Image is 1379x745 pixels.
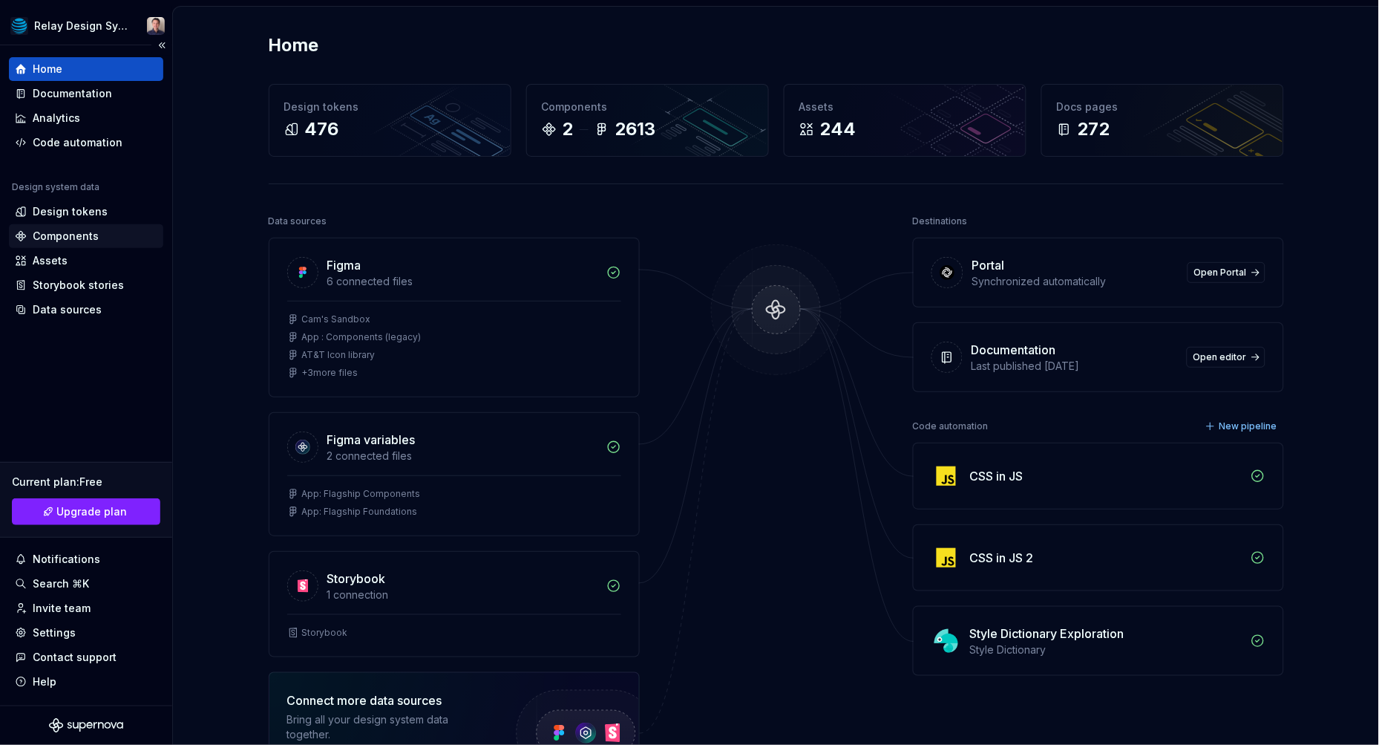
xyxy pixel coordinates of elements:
[33,625,76,640] div: Settings
[9,645,163,669] button: Contact support
[970,625,1124,642] div: Style Dictionary Exploration
[563,117,574,141] div: 2
[49,718,123,733] svg: Supernova Logo
[1201,416,1284,437] button: New pipeline
[269,551,640,657] a: Storybook1 connectionStorybook
[9,224,163,248] a: Components
[33,674,56,689] div: Help
[302,313,371,325] div: Cam's Sandbox
[305,117,339,141] div: 476
[9,200,163,224] a: Design tokens
[1078,117,1110,141] div: 272
[9,596,163,620] a: Invite team
[9,106,163,130] a: Analytics
[302,331,422,343] div: App : Components (legacy)
[1188,262,1265,283] a: Open Portal
[287,712,488,742] div: Bring all your design system data together.
[1193,351,1247,363] span: Open editor
[9,273,163,297] a: Storybook stories
[33,229,99,244] div: Components
[33,302,102,317] div: Data sources
[12,498,160,525] button: Upgrade plan
[327,431,416,449] div: Figma variables
[9,249,163,273] a: Assets
[1057,100,1268,114] div: Docs pages
[269,412,640,536] a: Figma variables2 connected filesApp: Flagship ComponentsApp: Flagship Foundations
[34,19,129,33] div: Relay Design System
[33,650,117,665] div: Contact support
[9,670,163,694] button: Help
[972,256,1005,274] div: Portal
[33,135,122,150] div: Code automation
[327,256,361,274] div: Figma
[33,253,68,268] div: Assets
[9,547,163,571] button: Notifications
[33,601,91,616] div: Invite team
[57,504,128,519] span: Upgrade plan
[327,588,597,602] div: 1 connection
[526,84,769,157] a: Components22613
[1041,84,1284,157] a: Docs pages272
[970,467,1023,485] div: CSS in JS
[970,549,1034,567] div: CSS in JS 2
[302,349,376,361] div: AT&T Icon library
[33,576,89,591] div: Search ⌘K
[9,298,163,322] a: Data sources
[913,416,989,437] div: Code automation
[1187,347,1265,368] a: Open editor
[269,33,319,57] h2: Home
[542,100,753,114] div: Components
[284,100,496,114] div: Design tokens
[327,570,386,588] div: Storybook
[33,204,108,219] div: Design tokens
[327,274,597,289] div: 6 connected files
[3,10,169,42] button: Relay Design SystemBobby Tan
[147,17,165,35] img: Bobby Tan
[12,475,160,489] div: Current plan : Free
[33,278,124,293] div: Storybook stories
[972,359,1178,374] div: Last published [DATE]
[972,341,1056,359] div: Documentation
[784,84,1026,157] a: Assets244
[9,57,163,81] a: Home
[10,17,28,35] img: 25159035-79e5-4ffd-8a60-56b794307018.png
[302,488,421,500] div: App: Flagship Components
[302,367,358,379] div: + 3 more files
[287,692,488,709] div: Connect more data sources
[9,572,163,596] button: Search ⌘K
[12,181,99,193] div: Design system data
[33,552,100,567] div: Notifications
[151,35,172,56] button: Collapse sidebar
[33,62,62,77] div: Home
[33,86,112,101] div: Documentation
[1194,267,1247,279] span: Open Portal
[972,274,1179,289] div: Synchronized automatically
[970,642,1242,657] div: Style Dictionary
[269,211,327,232] div: Data sources
[9,621,163,645] a: Settings
[9,82,163,105] a: Documentation
[615,117,656,141] div: 2613
[799,100,1011,114] div: Assets
[820,117,856,141] div: 244
[302,627,348,639] div: Storybook
[913,211,968,232] div: Destinations
[269,84,511,157] a: Design tokens476
[1219,420,1277,432] span: New pipeline
[327,449,597,463] div: 2 connected files
[9,131,163,154] a: Code automation
[269,238,640,397] a: Figma6 connected filesCam's SandboxApp : Components (legacy)AT&T Icon library+3more files
[33,111,80,126] div: Analytics
[302,506,418,518] div: App: Flagship Foundations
